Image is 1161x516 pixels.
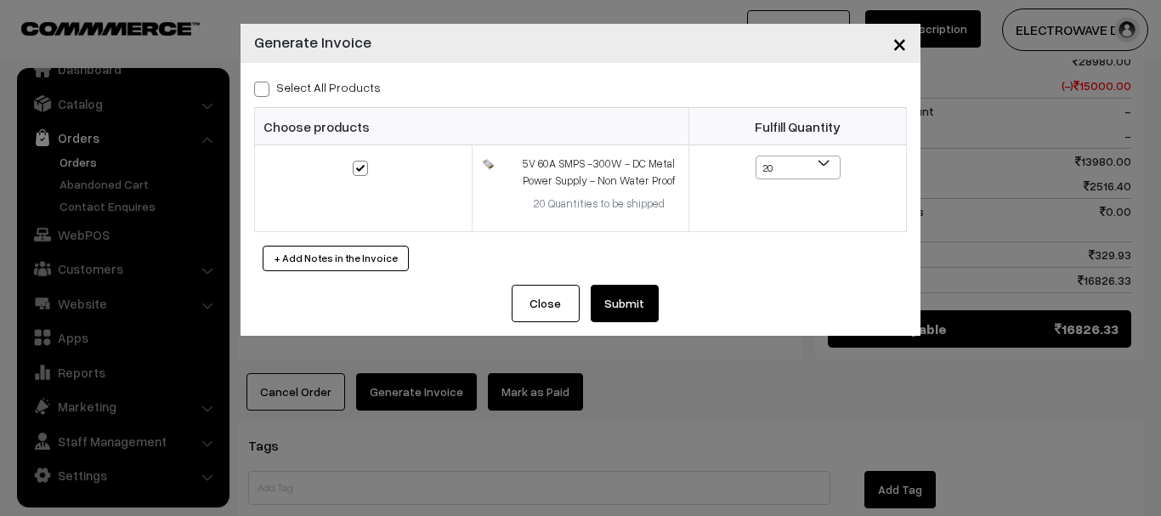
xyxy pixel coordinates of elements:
[591,285,659,322] button: Submit
[519,156,678,189] div: 5V 60A SMPS -300W - DC Metal Power Supply - Non Water Proof
[892,27,907,59] span: ×
[483,159,494,171] img: 1692007747845441Q-i0njPL_AC_UF10001000_QL80_.jpg
[519,196,678,213] div: 20 Quantities to be shipped
[879,17,920,70] button: Close
[263,246,409,271] button: + Add Notes in the Invoice
[255,108,689,145] th: Choose products
[512,285,580,322] button: Close
[756,156,841,179] span: 20
[254,31,371,54] h4: Generate Invoice
[254,78,381,96] label: Select all Products
[689,108,907,145] th: Fulfill Quantity
[756,156,840,180] span: 20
